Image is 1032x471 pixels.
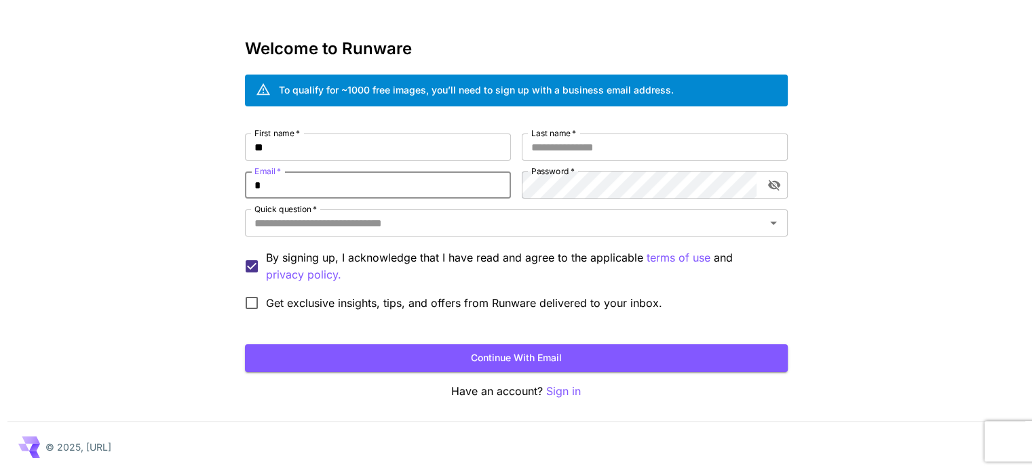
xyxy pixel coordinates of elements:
[546,383,581,400] button: Sign in
[245,344,788,372] button: Continue with email
[647,249,710,266] p: terms of use
[647,249,710,266] button: By signing up, I acknowledge that I have read and agree to the applicable and privacy policy.
[764,213,783,232] button: Open
[254,203,317,215] label: Quick question
[254,165,281,177] label: Email
[266,266,341,283] button: By signing up, I acknowledge that I have read and agree to the applicable terms of use and
[254,127,300,139] label: First name
[245,383,788,400] p: Have an account?
[531,127,576,139] label: Last name
[279,83,674,97] div: To qualify for ~1000 free images, you’ll need to sign up with a business email address.
[266,295,662,311] span: Get exclusive insights, tips, and offers from Runware delivered to your inbox.
[266,266,341,283] p: privacy policy.
[266,249,777,283] p: By signing up, I acknowledge that I have read and agree to the applicable and
[531,165,575,177] label: Password
[245,39,788,58] h3: Welcome to Runware
[762,173,786,197] button: toggle password visibility
[45,440,111,454] p: © 2025, [URL]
